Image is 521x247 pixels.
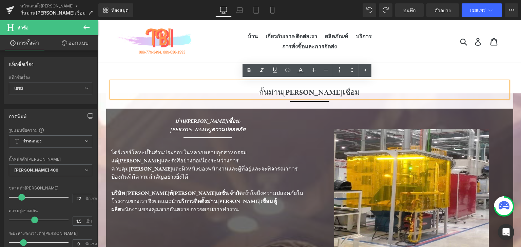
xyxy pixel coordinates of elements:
a: ผลิตภัณฑ์ [224,11,253,21]
font: พนักงานของคุณจากอันตราย ตรวจสอบการทำงาน [23,186,141,193]
font: บริการ [258,13,274,20]
font: พิกเซล [85,196,97,201]
button: มากกว่า [505,3,518,17]
a: เดสก์ท็อป [215,3,232,17]
font: ระยะห่างระหว่างตัว[PERSON_NAME] [9,231,78,236]
font: พิกเซล [85,241,97,246]
a: บ้าน [146,11,163,21]
font: การสั่งซื้อและการจัดส่ง [184,23,239,30]
font: เผยแพร่ [470,7,486,13]
font: กั้นม่าน[PERSON_NAME]เชื่อม [161,67,262,76]
font: บริการติดตั้งม่าน[PERSON_NAME]เชื่อม ผู้ผลิต [13,178,179,193]
font: รูปแบบข้อความ [9,128,38,133]
font: น้ำหนักตัว[PERSON_NAME] [9,157,61,162]
font: เอช3 [14,86,24,91]
font: ออกแบบ [68,39,89,46]
font: การพิมพ์ [9,113,26,119]
font: บ้าน [150,13,160,20]
a: แท็บเล็ต [248,3,264,17]
a: มือถือ [264,3,281,17]
font: ความสูงของเส้น [9,208,38,213]
font: ม่าน[PERSON_NAME]เชื่อม: [77,97,143,105]
a: หน้าแลนดิ้ง[PERSON_NAME] [20,3,98,9]
a: ห้องสมุดใหม่ [98,3,133,17]
font: บันทึก [403,7,416,13]
font: กั้นม่าน[PERSON_NAME]เชื่อม [20,10,85,16]
font: ไดร์เวอร์โลหะเป็นส่วนประกอบในหลากหลายอุตสาหกรรม แต่[PERSON_NAME]และรังสีอย่างต่อเนื่องระหว่างการค... [13,129,200,160]
button: ทำซ้ำ [379,3,392,17]
font: แท็กชื่อเรื่อง [9,61,34,67]
font: หัวข้อ [17,25,28,30]
font: ผลิตภัณฑ์ [227,13,250,20]
font: ห้องสมุด [111,7,129,13]
font: หน้าแลนดิ้ง[PERSON_NAME] [20,3,74,8]
font: บริษัท [PERSON_NAME]ท์[PERSON_NAME]เลชั่น จำกัด [13,170,144,176]
font: ตัวอย่าง [435,7,451,13]
font: เอ็ม [85,219,92,224]
img: ฉนวนกันความร้อนที่ดีที่สุด [19,5,103,37]
a: บริการ [254,11,277,21]
font: แท็กชื่อเรื่อง [9,75,30,80]
font: ขนาดตัว[PERSON_NAME] [9,185,58,190]
font: การตั้งค่า [17,39,39,46]
a: ตัวอย่าง [426,3,459,17]
a: เกี่ยวกับเรา&ติดต่อเรา [164,11,223,21]
a: การสั่งซื้อและการจัดส่ง [181,21,242,31]
font: [PERSON_NAME] 400 [14,167,58,173]
font: เกี่ยวกับเรา&ติดต่อเรา [168,13,219,20]
button: เลิกทำ [363,3,376,17]
button: เผยแพร่ [462,3,502,17]
font: กำหนดเอง [22,138,41,143]
div: เปิดอินเตอร์คอม Messenger [498,224,514,240]
a: ออกแบบ [51,35,100,50]
font: [PERSON_NAME]ความปลอดภัย [72,106,147,113]
a: แล็ปท็อป [232,3,248,17]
